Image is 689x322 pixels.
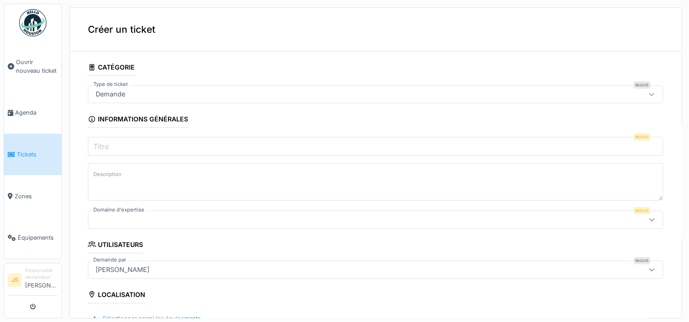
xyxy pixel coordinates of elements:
div: Localisation [88,288,145,303]
li: [PERSON_NAME] [25,267,58,293]
span: Ouvrir nouveau ticket [16,58,58,75]
div: [PERSON_NAME] [92,265,153,275]
li: JS [8,273,21,287]
label: Description [92,169,123,180]
span: Zones [15,192,58,201]
div: Requis [633,133,650,141]
div: Requis [633,207,650,214]
label: Titre [92,141,111,152]
a: Équipements [4,217,61,259]
span: Équipements [18,233,58,242]
span: Agenda [15,108,58,117]
a: Tickets [4,134,61,176]
div: Catégorie [88,60,135,76]
label: Type de ticket [92,80,130,88]
div: Requis [633,81,650,89]
div: Créer un ticket [70,8,681,51]
label: Domaine d'expertise [92,206,146,214]
div: Requis [633,257,650,264]
div: Utilisateurs [88,238,143,253]
div: Responsable demandeur [25,267,58,281]
a: Agenda [4,92,61,134]
div: Informations générales [88,112,188,128]
label: Demandé par [92,256,128,264]
a: Zones [4,175,61,217]
a: Ouvrir nouveau ticket [4,41,61,92]
div: Demande [92,89,129,99]
a: JS Responsable demandeur[PERSON_NAME] [8,267,58,296]
img: Badge_color-CXgf-gQk.svg [19,9,46,36]
span: Tickets [17,150,58,159]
